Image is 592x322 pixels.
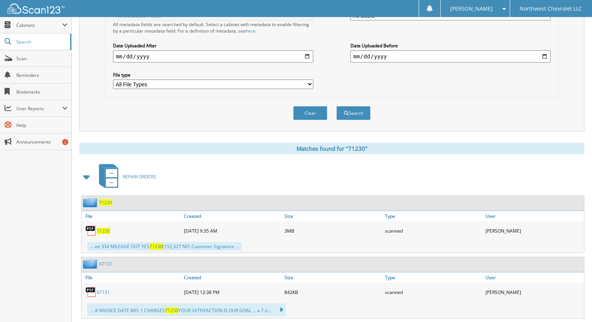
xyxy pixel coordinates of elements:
span: [PERSON_NAME] [450,6,493,11]
input: end [350,50,551,63]
a: REPAIR ORDERS [94,162,156,192]
span: REPAIR ORDERS [123,174,156,180]
div: 2 [62,139,68,145]
a: Created [182,272,283,283]
span: Help [16,122,68,128]
img: PDF.png [85,225,97,236]
div: All metadata fields are searched by default. Select a cabinet with metadata to enable filtering b... [113,21,314,34]
a: here [246,28,256,34]
a: 71230 [97,228,110,234]
a: Created [182,211,283,221]
span: Reminders [16,72,68,78]
div: [DATE] 9:35 AM [182,223,283,238]
span: Cabinets [16,22,62,28]
span: Northwest Chevrolet LLC [520,6,582,11]
button: Search [336,106,371,120]
div: scanned [383,284,484,300]
a: User [484,272,584,283]
label: Date Uploaded Before [350,42,551,49]
a: Size [283,272,383,283]
div: 3MB [283,223,383,238]
a: Size [283,211,383,221]
span: Search [16,39,66,45]
div: Matches found for "71230" [79,143,584,154]
a: 67131 [97,289,110,295]
div: [DATE] 12:38 PM [182,284,283,300]
span: User Reports [16,105,62,112]
a: File [82,211,182,221]
button: Clear [293,106,327,120]
a: User [484,211,584,221]
a: 67131 [99,261,112,267]
span: Bookmarks [16,89,68,95]
a: File [82,272,182,283]
img: scan123-logo-white.svg [8,3,64,14]
label: File type [113,72,314,78]
input: start [113,50,314,63]
div: 842KB [283,284,383,300]
a: Type [383,272,484,283]
img: PDF.png [85,286,97,298]
div: scanned [383,223,484,238]
span: 71230 [165,307,178,314]
a: Type [383,211,484,221]
label: Date Uploaded After [113,42,314,49]
div: [PERSON_NAME] [484,284,584,300]
span: 71230 [149,243,163,250]
a: 71230 [99,199,112,206]
img: folder2.png [83,198,99,207]
div: ... ee 334 MILEAGE OUT YES (152,327 NO. Customer Signature ... [87,242,242,251]
div: [PERSON_NAME] [484,223,584,238]
span: Announcements [16,139,68,145]
span: Scan [16,55,68,62]
div: ... # INVOICE DATE MO: 1 CHARGES YOUR SATISFACTION IS OUR GOAL ... a 7 o... [87,303,286,316]
img: folder2.png [83,259,99,269]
